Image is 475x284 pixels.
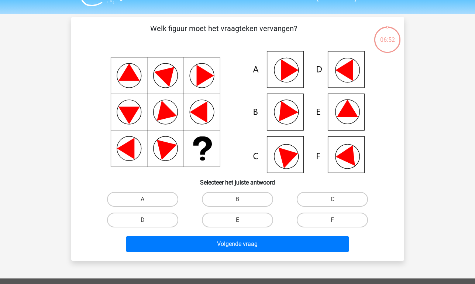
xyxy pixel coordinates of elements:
[202,213,273,227] label: E
[107,192,178,207] label: A
[297,192,368,207] label: C
[374,26,401,44] div: 06:52
[202,192,273,207] label: B
[126,236,349,252] button: Volgende vraag
[83,23,365,45] p: Welk figuur moet het vraagteken vervangen?
[297,213,368,227] label: F
[107,213,178,227] label: D
[83,173,392,186] h6: Selecteer het juiste antwoord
